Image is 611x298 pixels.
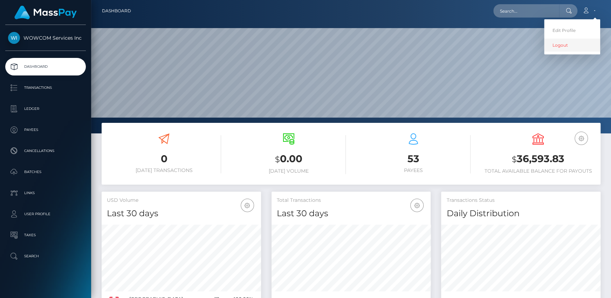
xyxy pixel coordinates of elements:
a: Transactions [5,79,86,97]
h5: Total Transactions [277,197,426,204]
h4: Daily Distribution [446,207,595,220]
p: Batches [8,167,83,177]
h6: Total Available Balance for Payouts [481,168,595,174]
h6: [DATE] Volume [232,168,346,174]
h3: 0.00 [232,152,346,166]
a: Batches [5,163,86,181]
h4: Last 30 days [107,207,256,220]
h4: Last 30 days [277,207,426,220]
p: Dashboard [8,61,83,72]
p: Cancellations [8,146,83,156]
h5: Transactions Status [446,197,595,204]
p: Ledger [8,104,83,114]
p: Payees [8,125,83,135]
img: MassPay Logo [14,6,77,19]
h6: Payees [356,167,471,173]
a: Logout [544,39,600,52]
small: $ [275,154,280,164]
a: User Profile [5,205,86,223]
h3: 0 [107,152,221,166]
p: User Profile [8,209,83,219]
h3: 36,593.83 [481,152,595,166]
span: WOWCOM Services Inc [5,35,86,41]
a: Taxes [5,226,86,244]
p: Links [8,188,83,198]
a: Payees [5,121,86,139]
a: Dashboard [102,4,131,18]
a: Search [5,247,86,265]
a: Dashboard [5,58,86,75]
small: $ [512,154,517,164]
a: Ledger [5,100,86,118]
h5: USD Volume [107,197,256,204]
h3: 53 [356,152,471,166]
p: Transactions [8,82,83,93]
p: Taxes [8,230,83,240]
img: WOWCOM Services Inc [8,32,20,44]
p: Search [8,251,83,261]
input: Search... [493,4,559,18]
h6: [DATE] Transactions [107,167,221,173]
a: Cancellations [5,142,86,160]
a: Edit Profile [544,24,600,37]
a: Links [5,184,86,202]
